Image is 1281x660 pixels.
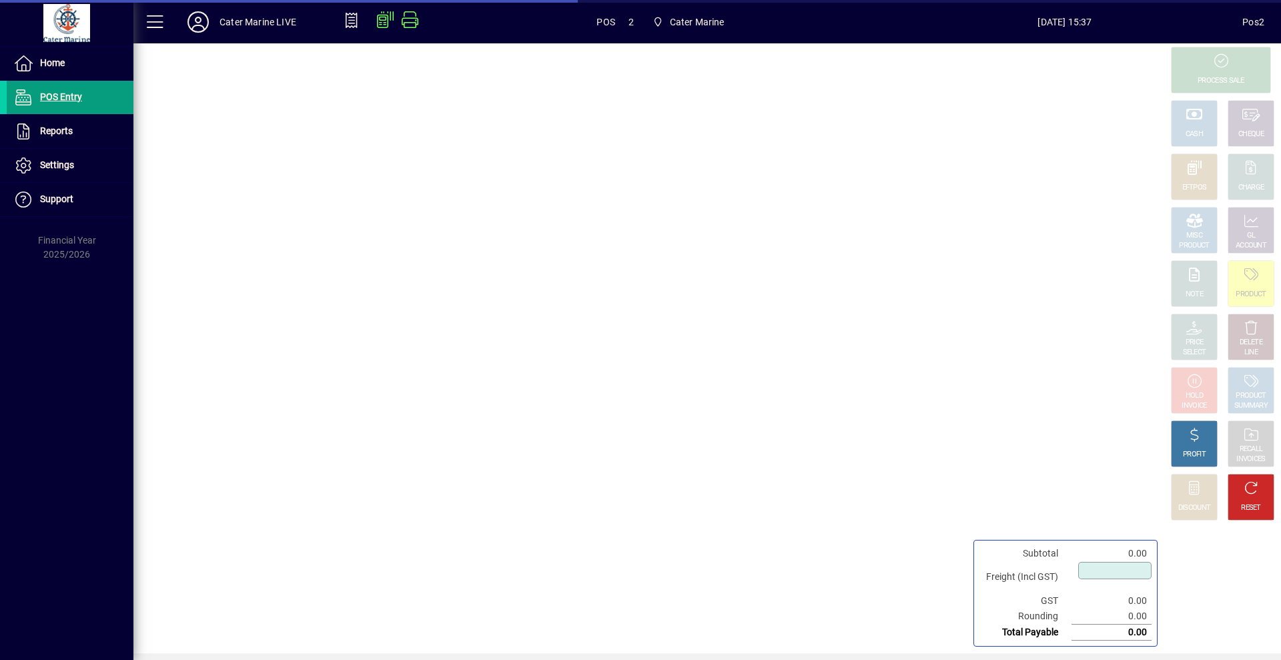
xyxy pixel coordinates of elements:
div: PRICE [1186,338,1204,348]
div: HOLD [1186,391,1203,401]
span: Reports [40,125,73,136]
div: CHARGE [1238,183,1264,193]
div: GL [1247,231,1256,241]
span: Settings [40,159,74,170]
div: PRODUCT [1236,391,1266,401]
div: PRODUCT [1236,290,1266,300]
span: 2 [628,11,634,33]
div: LINE [1244,348,1258,358]
a: Home [7,47,133,80]
td: 0.00 [1072,593,1152,609]
div: INVOICES [1236,454,1265,464]
div: DISCOUNT [1178,503,1210,513]
div: PROCESS SALE [1198,76,1244,86]
td: Subtotal [979,546,1072,561]
td: Rounding [979,609,1072,625]
td: Total Payable [979,625,1072,641]
td: GST [979,593,1072,609]
div: DELETE [1240,338,1262,348]
div: CASH [1186,129,1203,139]
div: NOTE [1186,290,1203,300]
div: EFTPOS [1182,183,1207,193]
span: Cater Marine [670,11,725,33]
a: Support [7,183,133,216]
span: Cater Marine [647,10,730,34]
td: 0.00 [1072,546,1152,561]
span: Support [40,194,73,204]
td: 0.00 [1072,625,1152,641]
div: PROFIT [1183,450,1206,460]
div: CHEQUE [1238,129,1264,139]
a: Reports [7,115,133,148]
div: RECALL [1240,444,1263,454]
div: RESET [1241,503,1261,513]
div: SELECT [1183,348,1206,358]
div: SUMMARY [1234,401,1268,411]
div: Pos2 [1242,11,1264,33]
td: Freight (Incl GST) [979,561,1072,593]
div: INVOICE [1182,401,1206,411]
span: [DATE] 15:37 [887,11,1243,33]
button: Profile [177,10,220,34]
td: 0.00 [1072,609,1152,625]
span: POS Entry [40,91,82,102]
div: MISC [1186,231,1202,241]
div: ACCOUNT [1236,241,1266,251]
span: POS [596,11,615,33]
a: Settings [7,149,133,182]
div: Cater Marine LIVE [220,11,296,33]
span: Home [40,57,65,68]
div: PRODUCT [1179,241,1209,251]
